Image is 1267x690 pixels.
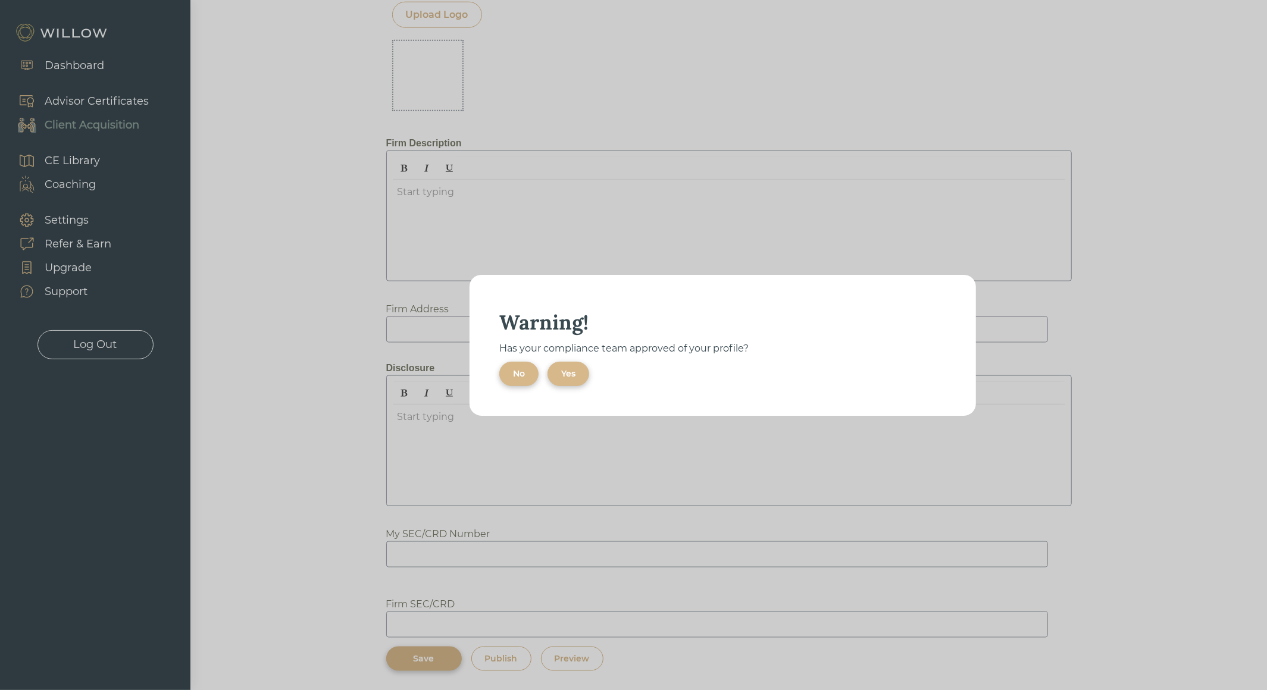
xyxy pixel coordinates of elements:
[513,368,525,380] div: No
[499,341,947,356] div: Has your compliance team approved of your profile?
[499,309,947,335] div: Warning!
[499,362,539,386] button: No
[548,362,589,386] button: Yes
[561,368,575,380] div: Yes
